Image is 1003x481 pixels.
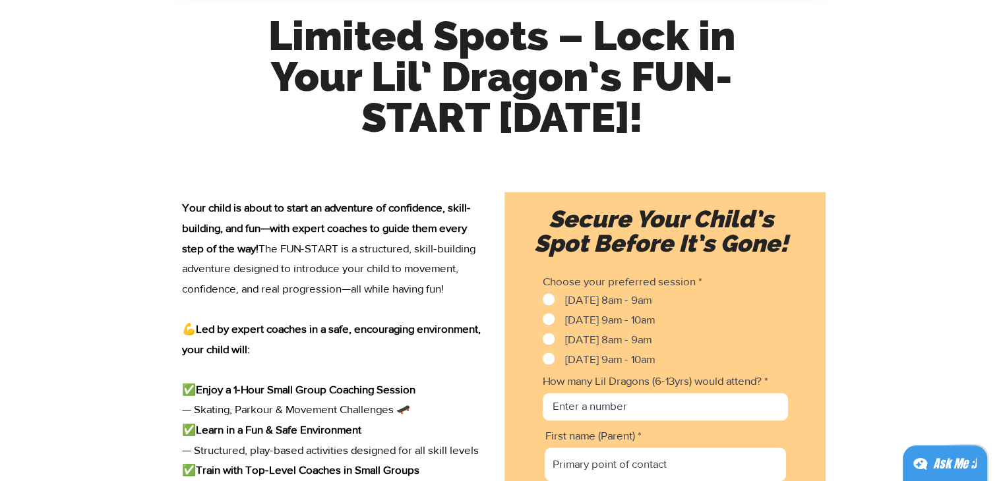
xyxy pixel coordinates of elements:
[268,12,736,142] span: Limited Spots – Lock in Your Lil’ Dragon’s FUN-START [DATE]!
[196,423,361,436] span: Learn in a Fun & Safe Environment
[182,198,482,298] p: The FUN-START is a structured, skill-building adventure designed to introduce your child to movem...
[545,447,786,481] input: Primary point of contact
[565,333,652,345] span: [DATE] 8am - 9am
[543,275,790,287] div: Choose your preferred session
[565,293,652,306] span: [DATE] 8am - 9am
[182,319,482,380] p: 💪
[545,430,786,441] label: First name (Parent)
[565,313,655,325] span: [DATE] 9am - 10am
[196,463,419,476] span: Train with Top-Level Coaches in Small Groups
[182,322,481,355] span: Led by expert coaches in a safe, encouraging environment, your child will:
[543,375,788,386] label: How many Lil Dragons (6-13yrs) would attend?
[182,380,482,460] p: ✅ — Skating, Parkour & Movement Challenges 🛹 ✅ — Structured, play-based activities designed for a...
[543,393,788,420] input: Enter a number
[933,455,977,473] div: Ask Me ;)
[565,353,655,365] span: [DATE] 9am - 10am
[196,383,415,395] span: Enjoy a 1-Hour Small Group Coaching Session
[182,201,471,254] span: Your child is about to start an adventure of confidence, skill-building, and fun—with expert coac...
[534,205,788,257] span: Secure Your Child’s Spot Before It’s Gone!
